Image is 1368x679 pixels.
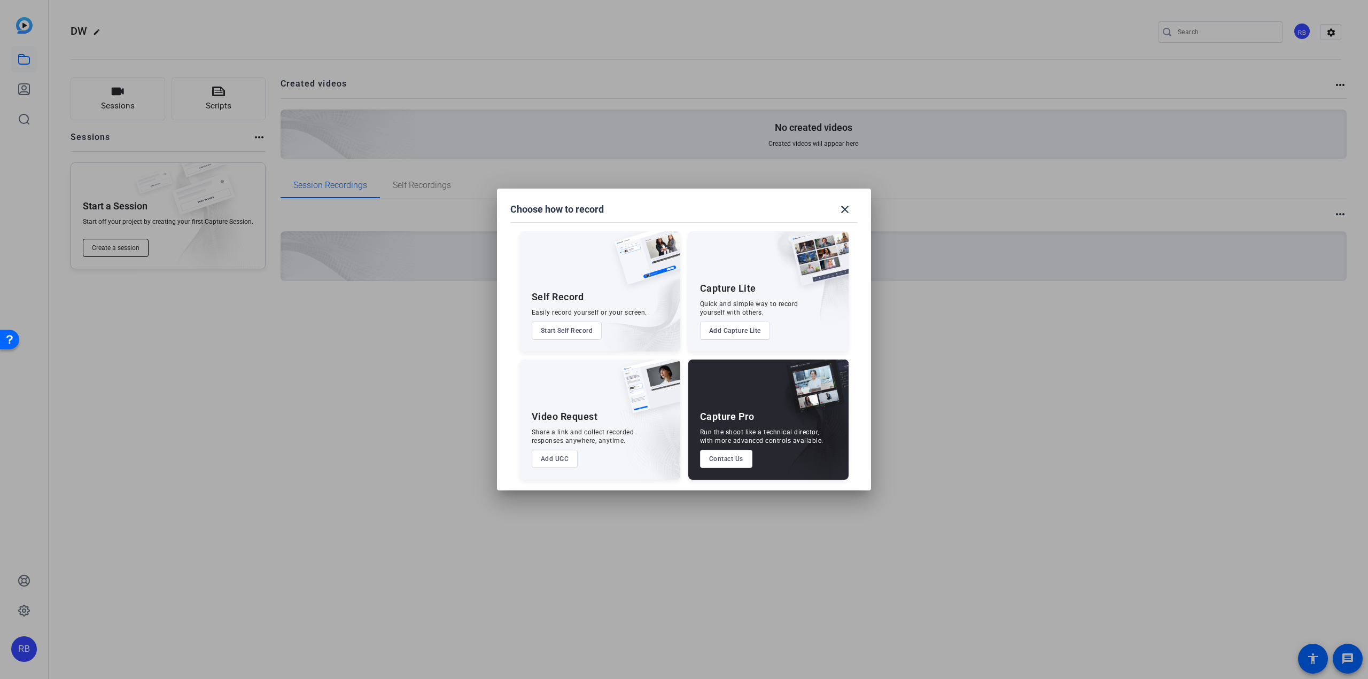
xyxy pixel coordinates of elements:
div: Capture Lite [700,282,756,295]
img: capture-lite.png [782,231,849,296]
img: embarkstudio-capture-pro.png [770,373,849,480]
img: embarkstudio-self-record.png [587,254,680,352]
button: Start Self Record [532,322,602,340]
button: Add Capture Lite [700,322,770,340]
img: ugc-content.png [614,360,680,424]
button: Add UGC [532,450,578,468]
div: Share a link and collect recorded responses anywhere, anytime. [532,428,634,445]
div: Quick and simple way to record yourself with others. [700,300,798,317]
img: self-record.png [607,231,680,295]
button: Contact Us [700,450,752,468]
img: capture-pro.png [778,360,849,425]
h1: Choose how to record [510,203,604,216]
div: Capture Pro [700,410,755,423]
img: embarkstudio-ugc-content.png [618,393,680,480]
div: Video Request [532,410,598,423]
mat-icon: close [838,203,851,216]
div: Easily record yourself or your screen. [532,308,647,317]
div: Run the shoot like a technical director, with more advanced controls available. [700,428,823,445]
div: Self Record [532,291,584,303]
img: embarkstudio-capture-lite.png [753,231,849,338]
